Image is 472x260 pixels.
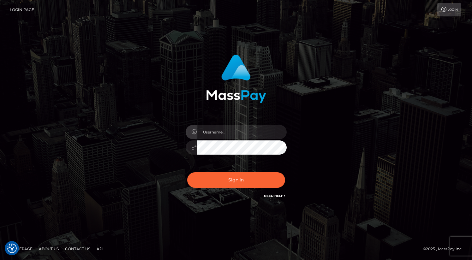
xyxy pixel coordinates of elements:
img: Revisit consent button [7,244,17,253]
input: Username... [197,125,287,139]
a: About Us [36,244,61,254]
a: API [94,244,106,254]
div: © 2025 , MassPay Inc. [423,245,467,252]
a: Login Page [10,3,34,16]
button: Sign in [187,172,285,188]
img: MassPay Login [206,55,266,103]
a: Need Help? [264,194,285,198]
a: Homepage [7,244,35,254]
button: Consent Preferences [7,244,17,253]
a: Login [437,3,461,16]
a: Contact Us [63,244,93,254]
